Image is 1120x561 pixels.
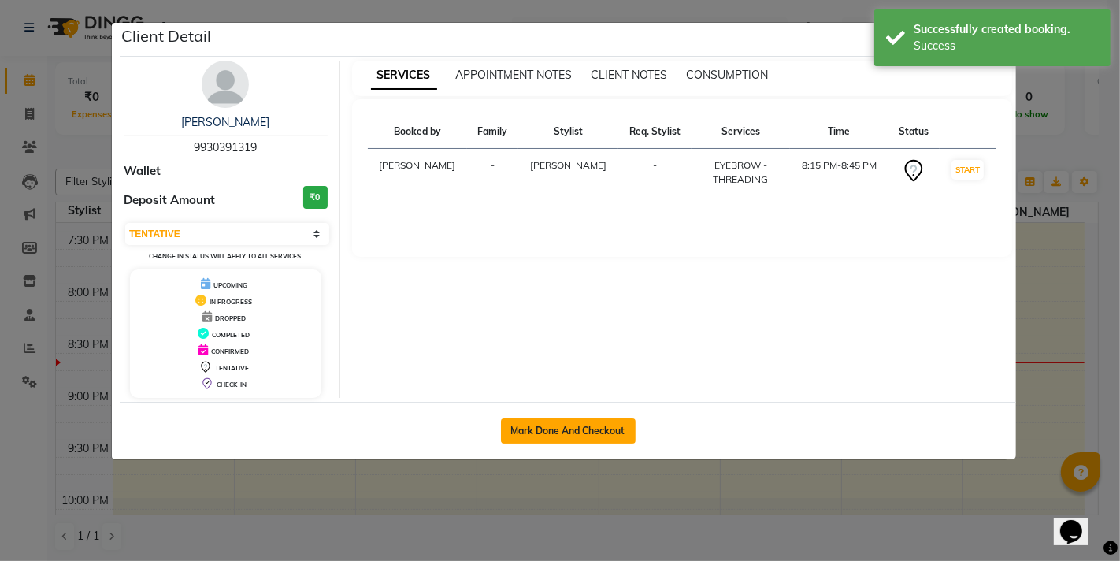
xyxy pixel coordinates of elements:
td: - [618,149,692,197]
span: COMPLETED [212,331,250,339]
td: - [467,149,518,197]
span: CONSUMPTION [687,68,769,82]
h3: ₹0 [303,186,328,209]
span: CONFIRMED [211,347,249,355]
th: Status [888,115,940,149]
span: SERVICES [371,61,437,90]
span: UPCOMING [213,281,247,289]
td: [PERSON_NAME] [368,149,468,197]
span: DROPPED [215,314,246,322]
div: Success [914,38,1099,54]
small: Change in status will apply to all services. [149,252,302,260]
span: Deposit Amount [124,191,215,210]
button: START [951,160,984,180]
span: [PERSON_NAME] [530,159,606,171]
div: EYEBROW - THREADING [701,158,781,187]
th: Booked by [368,115,468,149]
button: Mark Done And Checkout [501,418,636,444]
span: IN PROGRESS [210,298,252,306]
th: Req. Stylist [618,115,692,149]
a: [PERSON_NAME] [181,115,269,129]
th: Stylist [518,115,618,149]
td: 8:15 PM-8:45 PM [790,149,888,197]
div: Successfully created booking. [914,21,1099,38]
iframe: chat widget [1054,498,1104,545]
th: Services [692,115,791,149]
img: avatar [202,61,249,108]
span: APPOINTMENT NOTES [456,68,573,82]
th: Family [467,115,518,149]
h5: Client Detail [121,24,211,48]
span: CLIENT NOTES [592,68,668,82]
span: Wallet [124,162,161,180]
th: Time [790,115,888,149]
span: 9930391319 [194,140,257,154]
span: TENTATIVE [215,364,249,372]
span: CHECK-IN [217,381,247,388]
